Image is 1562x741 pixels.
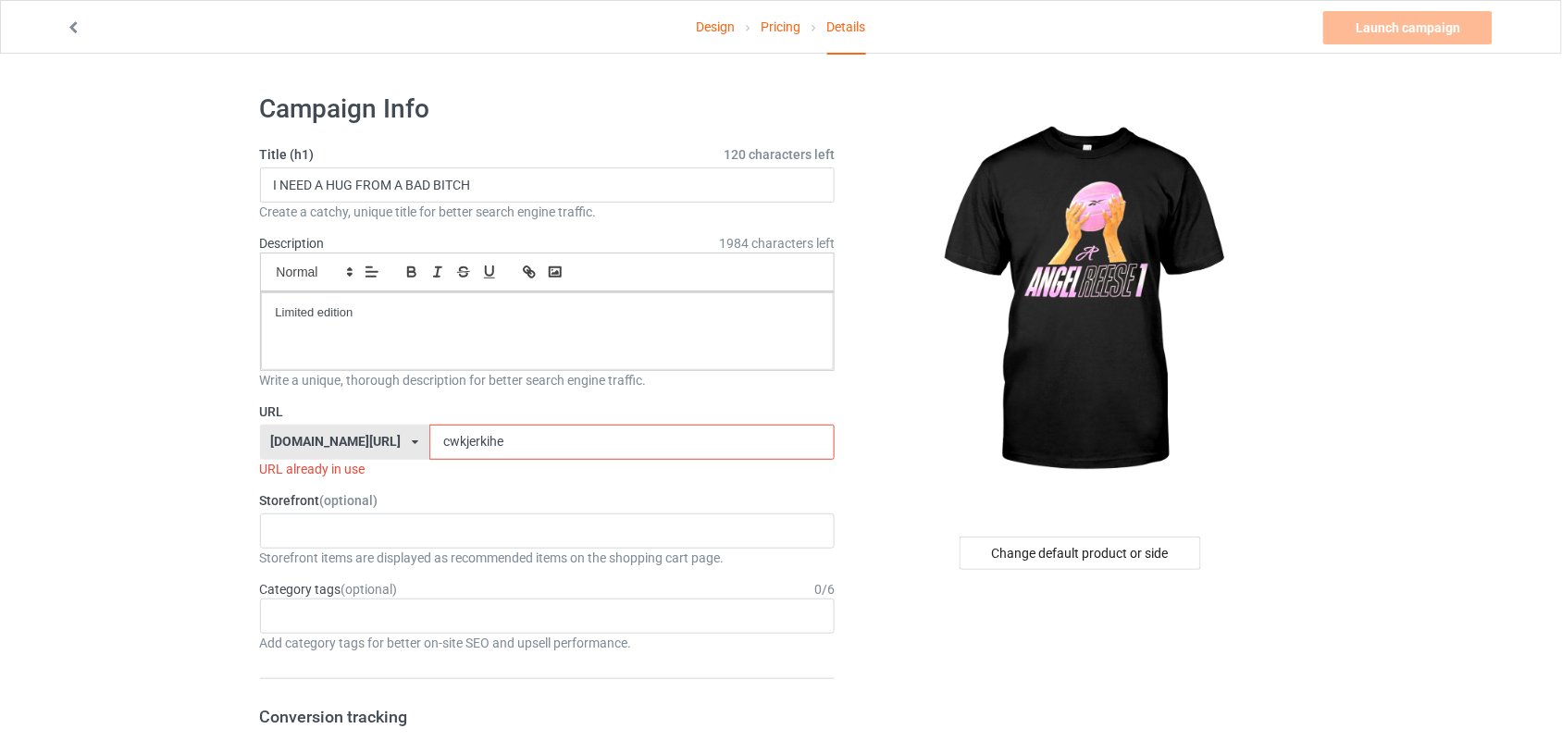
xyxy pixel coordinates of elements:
[260,634,836,652] div: Add category tags for better on-site SEO and upsell performance.
[260,460,836,478] div: URL already in use
[260,371,836,389] div: Write a unique, thorough description for better search engine traffic.
[260,491,836,510] label: Storefront
[814,580,835,599] div: 0 / 6
[341,582,398,597] span: (optional)
[320,493,378,508] span: (optional)
[260,93,836,126] h1: Campaign Info
[260,203,836,221] div: Create a catchy, unique title for better search engine traffic.
[260,706,836,727] h3: Conversion tracking
[276,304,820,322] p: Limited edition
[260,402,836,421] label: URL
[260,549,836,567] div: Storefront items are displayed as recommended items on the shopping cart page.
[761,1,800,53] a: Pricing
[827,1,866,55] div: Details
[719,234,835,253] span: 1984 characters left
[696,1,735,53] a: Design
[260,145,836,164] label: Title (h1)
[260,236,325,251] label: Description
[270,435,401,448] div: [DOMAIN_NAME][URL]
[260,580,398,599] label: Category tags
[724,145,835,164] span: 120 characters left
[960,537,1201,570] div: Change default product or side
